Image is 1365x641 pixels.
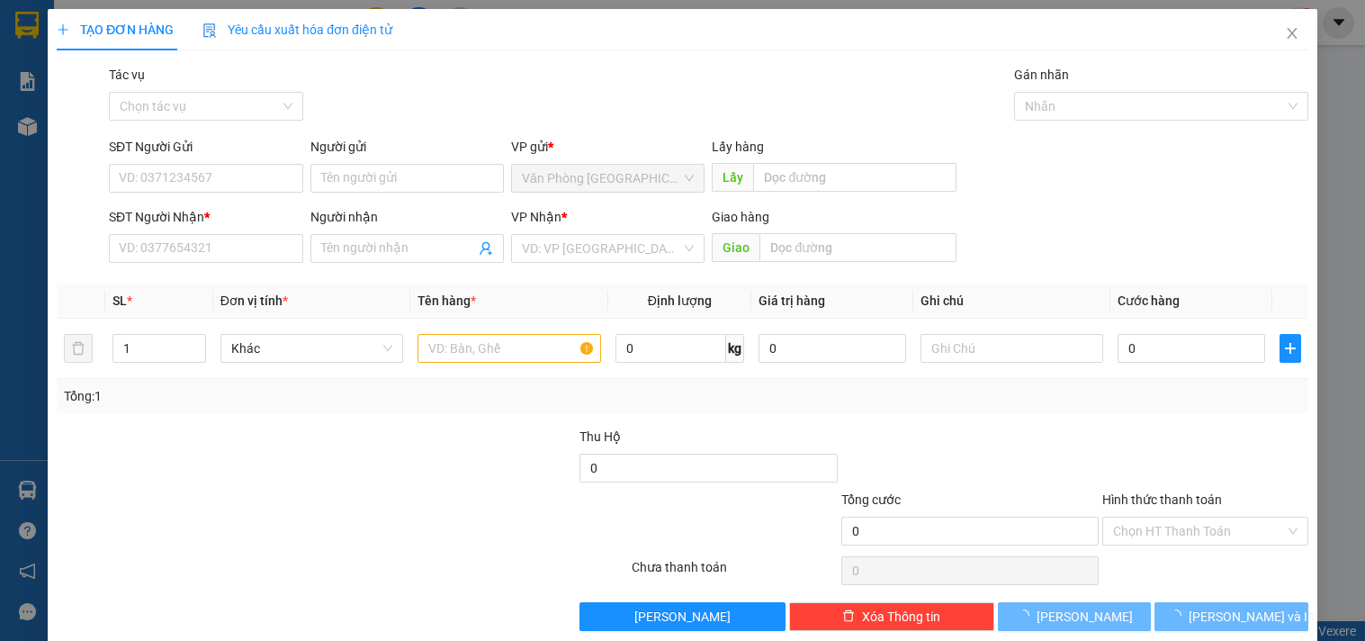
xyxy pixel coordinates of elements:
span: Cước hàng [1118,293,1180,308]
input: Dọc đường [760,233,956,262]
div: Người nhận [310,207,504,227]
span: Tên hàng [418,293,476,308]
button: delete [64,334,93,363]
button: [PERSON_NAME] [998,602,1151,631]
span: kg [726,334,744,363]
span: Lấy [713,163,754,192]
span: plus [57,23,69,36]
span: Giao [713,233,760,262]
span: Khác [231,335,392,362]
div: SĐT Người Nhận [109,207,302,227]
input: Ghi Chú [920,334,1103,363]
div: Chưa thanh toán [630,557,839,589]
button: deleteXóa Thông tin [789,602,994,631]
span: user-add [479,241,493,256]
input: Dọc đường [754,163,956,192]
span: [PERSON_NAME] [1037,607,1133,627]
span: VP Nhận [511,210,561,224]
label: Tác vụ [109,68,145,82]
th: Ghi chú [913,284,1110,319]
span: Đơn vị tính [220,293,288,308]
span: loading [1017,609,1037,622]
span: Định lượng [648,293,712,308]
div: Người gửi [310,137,504,157]
span: Lấy hàng [713,140,765,154]
span: delete [842,609,855,624]
span: Giao hàng [713,210,770,224]
span: plus [1280,341,1300,356]
button: [PERSON_NAME] [579,602,785,631]
img: icon [202,23,217,38]
div: Tổng: 1 [64,386,528,406]
button: Close [1267,9,1317,59]
span: loading [1170,609,1190,622]
span: Xóa Thông tin [862,607,940,627]
span: Yêu cầu xuất hóa đơn điện tử [202,23,392,37]
span: [PERSON_NAME] [634,607,731,627]
button: [PERSON_NAME] và In [1155,602,1308,631]
button: plus [1280,334,1301,363]
span: Văn Phòng Tân Phú [522,165,694,192]
span: Giá trị hàng [759,293,825,308]
label: Gán nhãn [1014,68,1069,82]
span: Tổng cước [841,492,901,507]
div: SĐT Người Gửi [109,137,302,157]
span: [PERSON_NAME] và In [1190,607,1316,627]
div: VP gửi [511,137,705,157]
label: Hình thức thanh toán [1102,492,1222,507]
span: Thu Hộ [579,429,621,444]
span: close [1285,26,1299,41]
span: SL [112,293,127,308]
input: 0 [759,334,906,363]
span: TẠO ĐƠN HÀNG [57,23,174,37]
input: VD: Bàn, Ghế [418,334,600,363]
